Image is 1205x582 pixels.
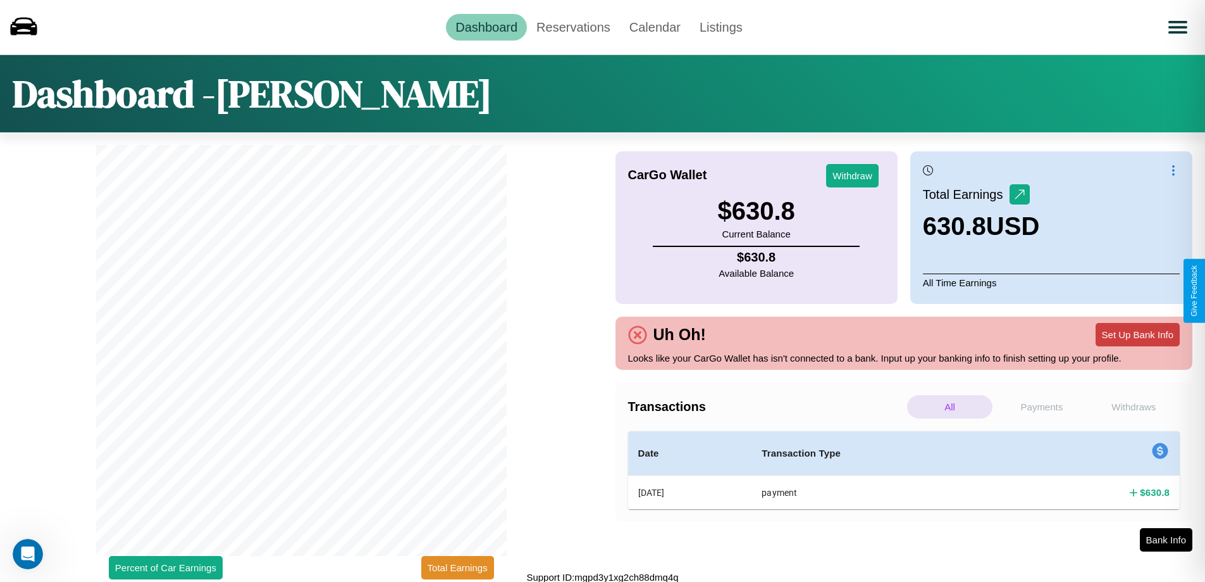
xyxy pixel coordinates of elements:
[1140,528,1192,552] button: Bank Info
[527,14,620,41] a: Reservations
[628,431,1180,509] table: simple table
[421,556,494,579] button: Total Earnings
[620,14,690,41] a: Calendar
[628,350,1180,367] p: Looks like your CarGo Wallet has isn't connected to a bank. Input up your banking info to finish ...
[628,168,707,182] h4: CarGo Wallet
[628,400,904,414] h4: Transactions
[719,250,794,265] h4: $ 630.8
[907,395,992,419] p: All
[717,225,794,243] p: Current Balance
[647,326,712,344] h4: Uh Oh!
[690,14,752,41] a: Listings
[923,274,1180,291] p: All Time Earnings
[638,446,742,461] h4: Date
[1096,323,1180,346] button: Set Up Bank Info
[717,197,794,225] h3: $ 630.8
[13,539,43,569] iframe: Intercom live chat
[826,164,879,187] button: Withdraw
[923,183,1010,206] p: Total Earnings
[109,556,223,579] button: Percent of Car Earnings
[719,265,794,282] p: Available Balance
[1091,395,1177,419] p: Withdraws
[628,476,752,510] th: [DATE]
[446,14,527,41] a: Dashboard
[751,476,1014,510] th: payment
[1160,9,1196,45] button: Open menu
[923,212,1040,241] h3: 630.8 USD
[762,446,1004,461] h4: Transaction Type
[1190,265,1199,317] div: Give Feedback
[1140,486,1170,499] h4: $ 630.8
[13,68,492,120] h1: Dashboard - [PERSON_NAME]
[999,395,1084,419] p: Payments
